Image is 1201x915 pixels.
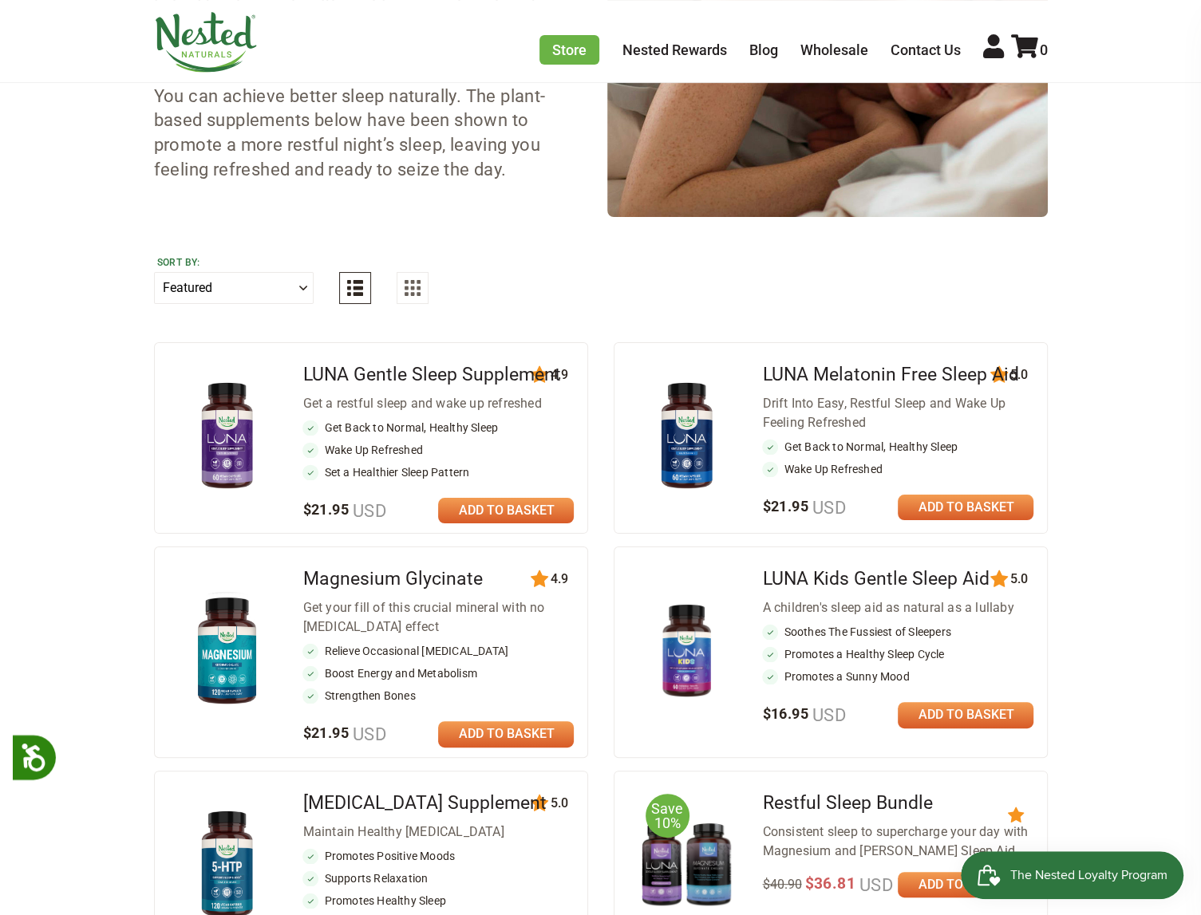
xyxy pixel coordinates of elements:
li: Supports Relaxation [302,870,574,886]
span: USD [808,705,846,725]
li: Promotes a Healthy Sleep Cycle [762,646,1033,662]
li: Wake Up Refreshed [762,461,1033,477]
span: $36.81 [804,874,893,893]
img: Nested Naturals [154,12,258,73]
li: Promotes a Sunny Mood [762,669,1033,684]
span: $21.95 [762,498,846,515]
a: Contact Us [891,41,961,58]
li: Boost Energy and Metabolism [302,665,574,681]
a: Blog [749,41,778,58]
span: USD [349,501,386,521]
img: LUNA Gentle Sleep Supplement [180,376,274,498]
span: $21.95 [302,724,386,741]
li: Get Back to Normal, Healthy Sleep [302,420,574,436]
li: Wake Up Refreshed [302,442,574,458]
img: List [347,280,363,296]
a: Magnesium Glycinate [302,568,482,590]
label: Sort by: [157,256,310,269]
a: 0 [1011,41,1048,58]
li: Get Back to Normal, Healthy Sleep [762,439,1033,455]
div: Consistent sleep to supercharge your day with Magnesium and [PERSON_NAME] Sleep Aid [762,822,1033,861]
div: Get a restful sleep and wake up refreshed [302,394,574,413]
li: Promotes Healthy Sleep [302,893,574,909]
a: Restful Sleep Bundle [762,792,932,814]
iframe: Button to open loyalty program pop-up [961,851,1185,899]
a: [MEDICAL_DATA] Supplement [302,792,546,814]
li: Strengthen Bones [302,688,574,704]
span: USD [808,498,846,518]
p: You can achieve better sleep naturally. The plant-based supplements below have been shown to prom... [154,85,582,183]
a: Store [539,35,599,65]
span: $40.90 [762,877,801,892]
img: LUNA Kids Gentle Sleep Aid [640,604,733,697]
span: USD [349,724,386,744]
li: Set a Healthier Sleep Pattern [302,464,574,480]
span: 0 [1040,41,1048,58]
img: Restful Sleep Bundle [640,818,733,911]
span: $21.95 [302,501,386,518]
span: $16.95 [762,705,846,722]
a: Nested Rewards [622,41,727,58]
a: Wholesale [800,41,868,58]
div: Maintain Healthy [MEDICAL_DATA] [302,822,574,842]
a: LUNA Melatonin Free Sleep Aid [762,364,1018,385]
img: Magnesium Glycinate [180,590,274,712]
div: A children's sleep aid as natural as a lullaby [762,598,1033,617]
li: Promotes Positive Moods [302,848,574,864]
span: Save 10% [646,794,689,838]
span: USD [855,875,893,895]
img: Grid [405,280,421,296]
a: LUNA Kids Gentle Sleep Aid [762,568,989,590]
img: LUNA Melatonin Free Sleep Aid [640,376,733,498]
li: Soothes The Fussiest of Sleepers [762,624,1033,640]
li: Relieve Occasional [MEDICAL_DATA] [302,643,574,659]
div: Drift Into Easy, Restful Sleep and Wake Up Feeling Refreshed [762,394,1033,432]
a: LUNA Gentle Sleep Supplement [302,364,560,385]
div: Get your fill of this crucial mineral with no [MEDICAL_DATA] effect [302,598,574,637]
